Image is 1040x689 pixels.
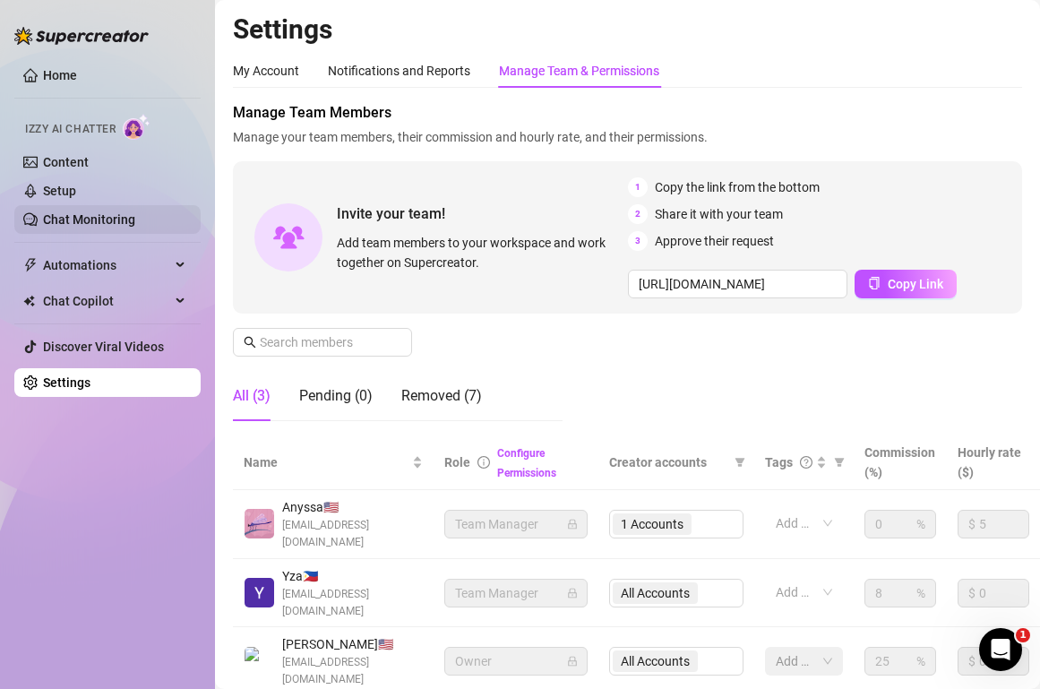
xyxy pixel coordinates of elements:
div: Pending (0) [299,385,373,407]
span: thunderbolt [23,258,38,272]
span: filter [834,457,845,468]
div: My Account [233,61,299,81]
img: Yza [245,578,274,607]
img: Chat Copilot [23,295,35,307]
span: [PERSON_NAME] 🇺🇸 [282,634,423,654]
button: Copy Link [855,270,957,298]
span: Add team members to your workspace and work together on Supercreator. [337,233,621,272]
input: Search members [260,332,387,352]
a: Content [43,155,89,169]
span: filter [830,449,848,476]
img: Kimora Klein [245,647,274,676]
a: Discover Viral Videos [43,340,164,354]
span: 1 [628,177,648,197]
span: info-circle [477,456,490,469]
span: Team Manager [455,511,577,538]
th: Name [233,435,434,490]
span: filter [731,449,749,476]
div: All (3) [233,385,271,407]
span: 1 [1016,628,1030,642]
span: copy [868,277,881,289]
span: Copy the link from the bottom [655,177,820,197]
a: Setup [43,184,76,198]
span: Approve their request [655,231,774,251]
span: Share it with your team [655,204,783,224]
a: Settings [43,375,90,390]
span: [EMAIL_ADDRESS][DOMAIN_NAME] [282,654,423,688]
span: Yza 🇵🇭 [282,566,423,586]
span: 2 [628,204,648,224]
span: Owner [455,648,577,675]
span: Izzy AI Chatter [25,121,116,138]
span: Invite your team! [337,202,628,225]
th: Hourly rate ($) [947,435,1040,490]
span: [EMAIL_ADDRESS][DOMAIN_NAME] [282,586,423,620]
a: Configure Permissions [497,447,556,479]
th: Commission (%) [854,435,947,490]
span: filter [735,457,745,468]
span: lock [567,588,578,599]
span: Manage your team members, their commission and hourly rate, and their permissions. [233,127,1022,147]
img: AI Chatter [123,114,150,140]
span: lock [567,519,578,530]
div: Manage Team & Permissions [499,61,659,81]
span: Copy Link [888,277,943,291]
h2: Settings [233,13,1022,47]
div: Removed (7) [401,385,482,407]
span: question-circle [800,456,812,469]
img: logo-BBDzfeDw.svg [14,27,149,45]
span: [EMAIL_ADDRESS][DOMAIN_NAME] [282,517,423,551]
span: Role [444,455,470,469]
span: Name [244,452,408,472]
a: Chat Monitoring [43,212,135,227]
span: Tags [765,452,793,472]
img: Anyssa [245,509,274,538]
span: Manage Team Members [233,102,1022,124]
span: Team Manager [455,580,577,607]
span: lock [567,656,578,667]
span: Anyssa 🇺🇸 [282,497,423,517]
a: Home [43,68,77,82]
div: Notifications and Reports [328,61,470,81]
span: Automations [43,251,170,280]
span: search [244,336,256,349]
span: Creator accounts [609,452,727,472]
span: Chat Copilot [43,287,170,315]
iframe: Intercom live chat [979,628,1022,671]
span: 3 [628,231,648,251]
